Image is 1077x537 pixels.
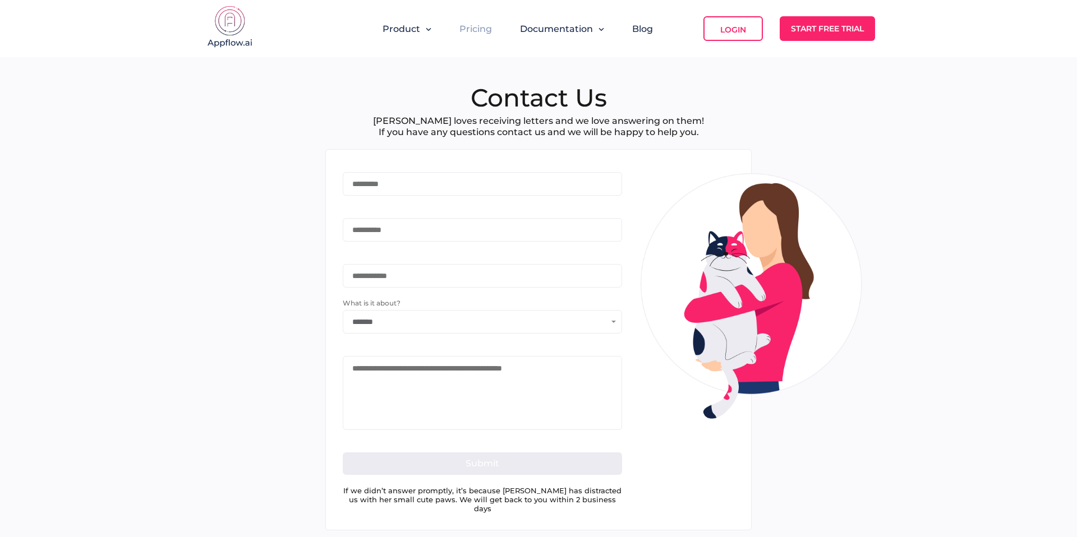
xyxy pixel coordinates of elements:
button: Product [383,24,431,34]
span: Documentation [520,24,593,34]
h1: Contact Us [471,85,607,110]
p: If we didn’t answer promptly, it’s because [PERSON_NAME] has distracted us with her small cute pa... [343,486,622,513]
span: What is it about? [343,299,401,307]
img: appflow.ai-logo [202,6,258,50]
p: [PERSON_NAME] loves receiving letters and we love answering on them! If you have any questions co... [373,115,704,138]
a: Start Free Trial [780,16,875,41]
button: Documentation [520,24,604,34]
img: muffin [639,172,863,420]
a: Blog [632,24,653,34]
a: Pricing [459,24,492,34]
a: Login [703,16,763,41]
button: Submit [343,452,622,475]
span: Product [383,24,420,34]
